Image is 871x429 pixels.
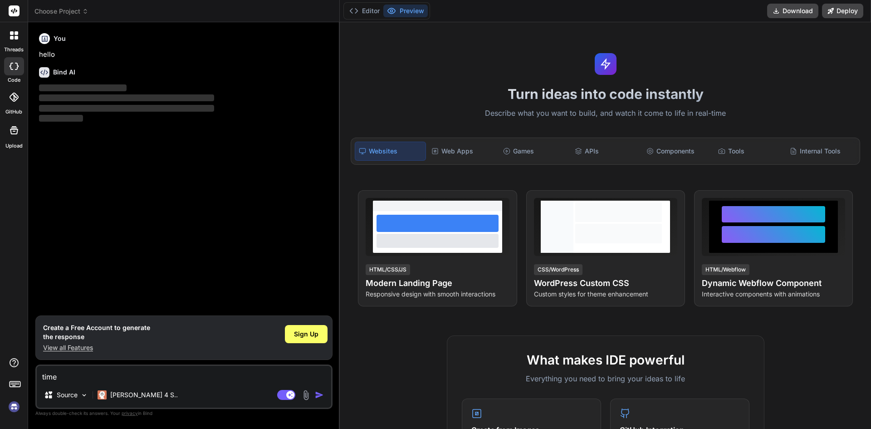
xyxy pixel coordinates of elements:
[346,5,383,17] button: Editor
[6,399,22,414] img: signin
[8,76,20,84] label: code
[702,290,845,299] p: Interactive components with animations
[54,34,66,43] h6: You
[571,142,641,161] div: APIs
[534,277,677,290] h4: WordPress Custom CSS
[315,390,324,399] img: icon
[366,290,509,299] p: Responsive design with smooth interactions
[345,108,866,119] p: Describe what you want to build, and watch it come to life in real-time
[702,277,845,290] h4: Dynamic Webflow Component
[383,5,428,17] button: Preview
[767,4,818,18] button: Download
[462,373,749,384] p: Everything you need to bring your ideas to life
[5,108,22,116] label: GitHub
[786,142,856,161] div: Internal Tools
[643,142,713,161] div: Components
[80,391,88,399] img: Pick Models
[43,343,150,352] p: View all Features
[355,142,426,161] div: Websites
[366,277,509,290] h4: Modern Landing Page
[122,410,138,416] span: privacy
[499,142,569,161] div: Games
[345,86,866,102] h1: Turn ideas into code instantly
[714,142,784,161] div: Tools
[39,115,83,122] span: ‌
[110,390,178,399] p: [PERSON_NAME] 4 S..
[4,46,24,54] label: threads
[822,4,863,18] button: Deploy
[5,142,23,150] label: Upload
[428,142,498,161] div: Web Apps
[43,323,150,341] h1: Create a Free Account to generate the response
[462,350,749,370] h2: What makes IDE powerful
[57,390,78,399] p: Source
[534,290,677,299] p: Custom styles for theme enhancement
[301,390,311,400] img: attachment
[39,105,214,112] span: ‌
[98,390,107,399] img: Claude 4 Sonnet
[34,7,88,16] span: Choose Project
[366,264,410,275] div: HTML/CSS/JS
[39,84,127,91] span: ‌
[35,409,333,418] p: Always double-check its answers. Your in Bind
[534,264,582,275] div: CSS/WordPress
[39,94,214,101] span: ‌
[39,49,331,60] p: hello
[702,264,749,275] div: HTML/Webflow
[53,68,75,77] h6: Bind AI
[37,366,331,382] textarea: time
[294,330,318,339] span: Sign Up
